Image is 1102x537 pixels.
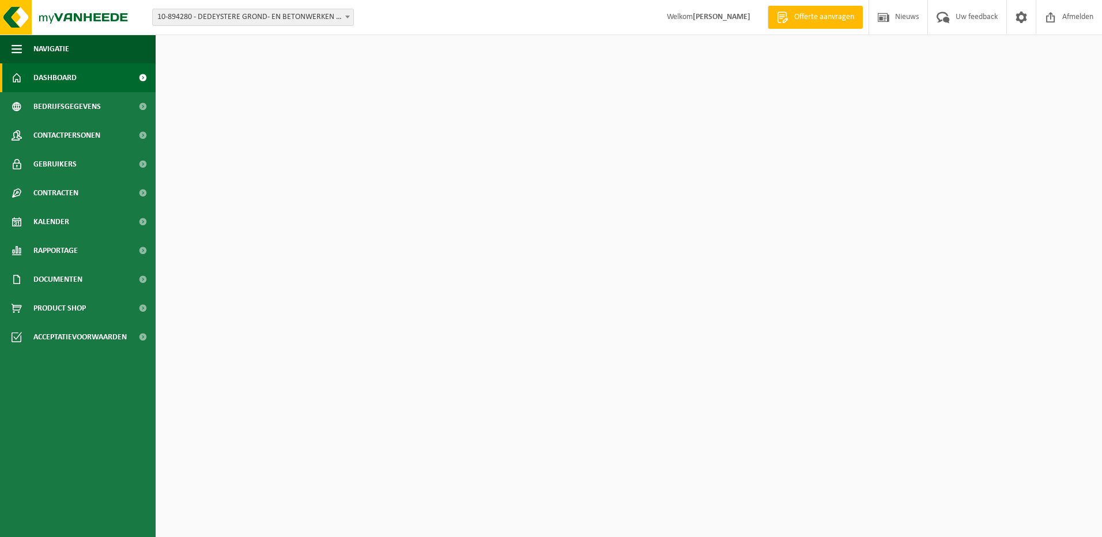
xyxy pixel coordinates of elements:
span: Documenten [33,265,82,294]
span: Offerte aanvragen [791,12,857,23]
span: Bedrijfsgegevens [33,92,101,121]
span: Rapportage [33,236,78,265]
span: Navigatie [33,35,69,63]
span: 10-894280 - DEDEYSTERE GROND- EN BETONWERKEN - DEINZE [153,9,353,25]
span: Acceptatievoorwaarden [33,323,127,351]
span: Product Shop [33,294,86,323]
strong: [PERSON_NAME] [693,13,750,21]
span: Kalender [33,207,69,236]
span: Dashboard [33,63,77,92]
span: 10-894280 - DEDEYSTERE GROND- EN BETONWERKEN - DEINZE [152,9,354,26]
span: Gebruikers [33,150,77,179]
span: Contactpersonen [33,121,100,150]
span: Contracten [33,179,78,207]
a: Offerte aanvragen [768,6,863,29]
